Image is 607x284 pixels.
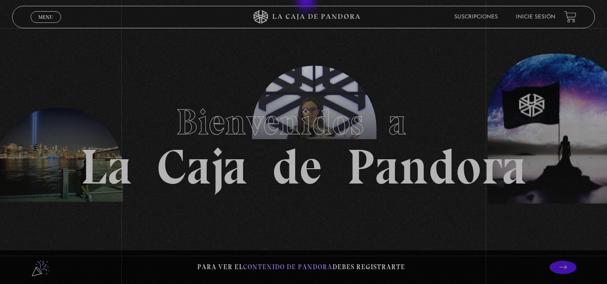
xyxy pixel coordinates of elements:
[38,14,53,20] span: Menu
[80,93,527,192] h1: La Caja de Pandora
[35,22,56,28] span: Cerrar
[176,100,431,144] span: Bienvenidos a
[454,14,498,20] a: Suscripciones
[197,261,405,273] p: Para ver el debes registrarte
[516,14,555,20] a: Inicie sesión
[564,11,576,23] a: View your shopping cart
[243,263,332,271] span: contenido de Pandora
